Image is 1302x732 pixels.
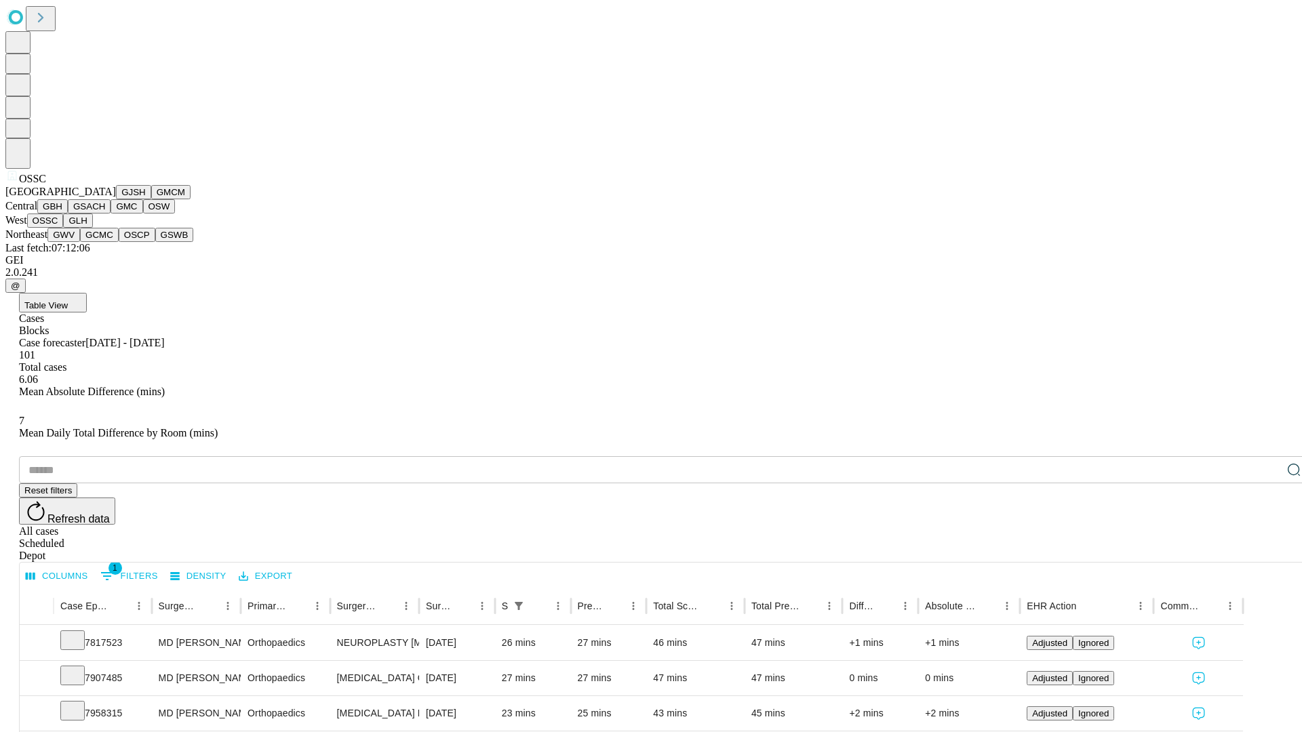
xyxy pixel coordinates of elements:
div: NEUROPLASTY [MEDICAL_DATA] AT [GEOGRAPHIC_DATA] [337,626,412,660]
button: Sort [289,596,308,615]
span: @ [11,281,20,291]
button: Menu [624,596,643,615]
div: Case Epic Id [60,601,109,611]
span: [GEOGRAPHIC_DATA] [5,186,116,197]
button: Sort [877,596,896,615]
div: 7907485 [60,661,145,695]
button: Menu [397,596,416,615]
button: Menu [1131,596,1150,615]
button: Menu [1221,596,1240,615]
div: Orthopaedics [248,696,323,731]
div: Orthopaedics [248,626,323,660]
button: Expand [26,702,47,726]
div: [DATE] [426,626,488,660]
button: Expand [26,632,47,655]
div: 27 mins [578,626,640,660]
span: 1 [108,561,122,575]
button: Reset filters [19,483,77,497]
button: @ [5,279,26,293]
div: Absolute Difference [925,601,977,611]
div: 43 mins [653,696,738,731]
div: Surgery Date [426,601,452,611]
button: GMCM [151,185,191,199]
button: Sort [1078,596,1097,615]
div: +2 mins [849,696,911,731]
button: Sort [605,596,624,615]
div: +1 mins [849,626,911,660]
div: 0 mins [925,661,1013,695]
span: Northeast [5,228,47,240]
button: GCMC [80,228,119,242]
div: GEI [5,254,1297,266]
span: Total cases [19,361,66,373]
div: +1 mins [925,626,1013,660]
button: Ignored [1073,636,1114,650]
span: Mean Daily Total Difference by Room (mins) [19,427,218,439]
button: OSCP [119,228,155,242]
span: Last fetch: 07:12:06 [5,242,90,253]
div: Total Predicted Duration [751,601,800,611]
div: [DATE] [426,696,488,731]
span: 6.06 [19,373,38,385]
button: GJSH [116,185,151,199]
div: 23 mins [502,696,564,731]
div: Predicted In Room Duration [578,601,604,611]
div: 26 mins [502,626,564,660]
button: Menu [218,596,237,615]
div: 7817523 [60,626,145,660]
button: Ignored [1073,706,1114,720]
button: GWV [47,228,80,242]
span: Adjusted [1032,638,1067,648]
span: Ignored [1078,708,1109,718]
span: 101 [19,349,35,361]
div: MD [PERSON_NAME] [PERSON_NAME] Md [159,626,234,660]
button: Adjusted [1027,706,1073,720]
button: Sort [530,596,549,615]
button: Sort [703,596,722,615]
span: Central [5,200,37,211]
button: GBH [37,199,68,213]
button: Menu [722,596,741,615]
button: GLH [63,213,92,228]
div: [MEDICAL_DATA] RELEASE [337,696,412,731]
div: 46 mins [653,626,738,660]
div: 27 mins [502,661,564,695]
button: Show filters [509,596,528,615]
button: Menu [308,596,327,615]
div: +2 mins [925,696,1013,731]
span: Table View [24,300,68,310]
div: 1 active filter [509,596,528,615]
button: Menu [896,596,915,615]
div: 2.0.241 [5,266,1297,279]
button: Export [235,566,296,587]
div: MD [PERSON_NAME] [PERSON_NAME] Md [159,661,234,695]
button: Refresh data [19,497,115,525]
div: 47 mins [751,626,836,660]
button: Sort [801,596,820,615]
button: Sort [979,596,998,615]
button: Menu [473,596,492,615]
button: Select columns [22,566,92,587]
button: Menu [998,596,1017,615]
button: Show filters [97,565,161,587]
span: OSSC [19,173,46,184]
div: 25 mins [578,696,640,731]
div: EHR Action [1027,601,1076,611]
button: Adjusted [1027,636,1073,650]
button: Table View [19,293,87,312]
div: Difference [849,601,875,611]
button: Adjusted [1027,671,1073,685]
div: 47 mins [751,661,836,695]
span: Ignored [1078,638,1109,648]
button: Menu [820,596,839,615]
span: 7 [19,415,24,426]
button: Sort [378,596,397,615]
button: OSW [143,199,176,213]
button: Menu [130,596,149,615]
div: Total Scheduled Duration [653,601,702,611]
div: MD [PERSON_NAME] [PERSON_NAME] Md [159,696,234,731]
div: Comments [1160,601,1200,611]
button: Menu [549,596,568,615]
button: GSACH [68,199,111,213]
span: Refresh data [47,513,110,525]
